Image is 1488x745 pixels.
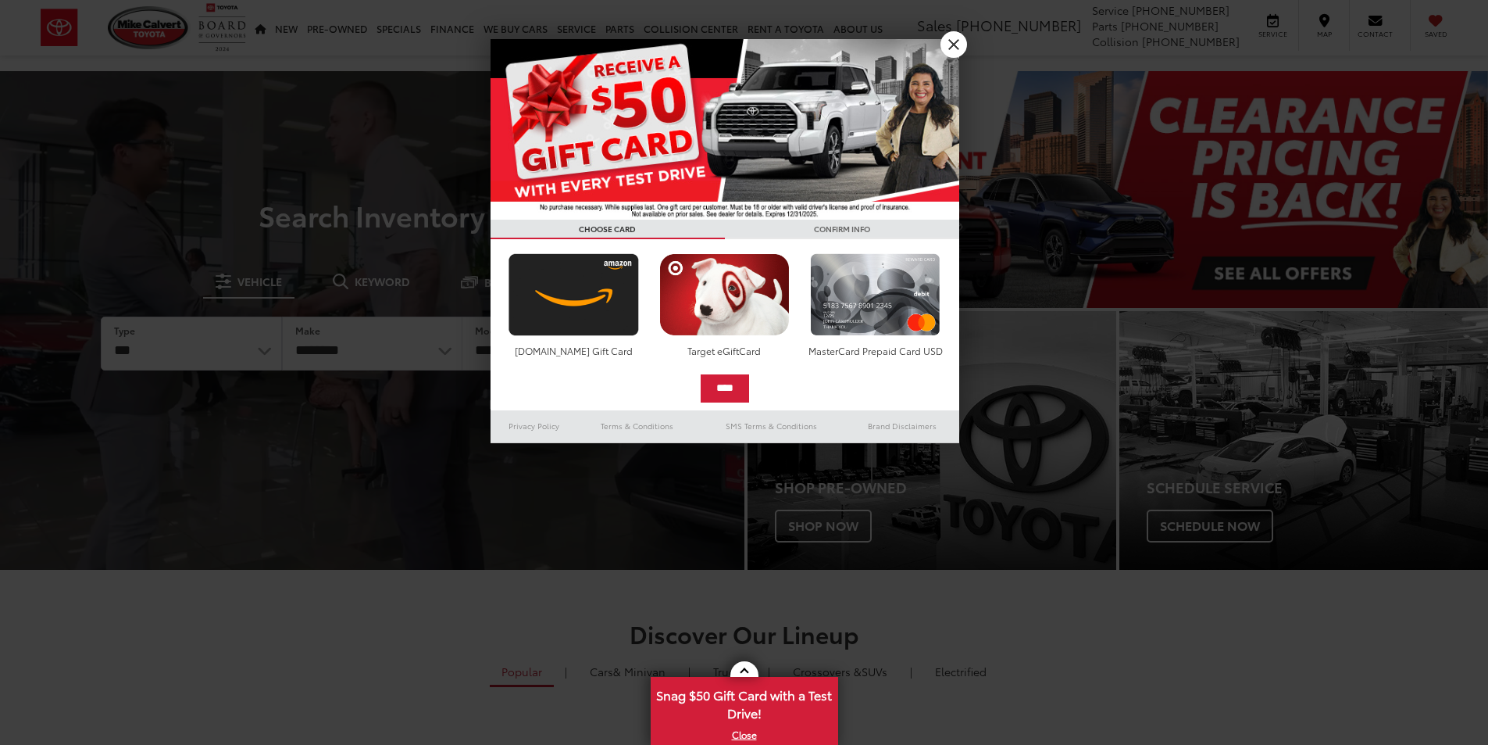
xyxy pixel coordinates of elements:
[845,417,959,435] a: Brand Disclaimers
[505,253,643,336] img: amazoncard.png
[655,253,794,336] img: targetcard.png
[491,417,578,435] a: Privacy Policy
[505,344,643,357] div: [DOMAIN_NAME] Gift Card
[806,344,944,357] div: MasterCard Prepaid Card USD
[491,39,959,220] img: 55838_top_625864.jpg
[806,253,944,336] img: mastercard.png
[491,220,725,239] h3: CHOOSE CARD
[577,417,697,435] a: Terms & Conditions
[698,417,845,435] a: SMS Terms & Conditions
[655,344,794,357] div: Target eGiftCard
[652,679,837,726] span: Snag $50 Gift Card with a Test Drive!
[725,220,959,239] h3: CONFIRM INFO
